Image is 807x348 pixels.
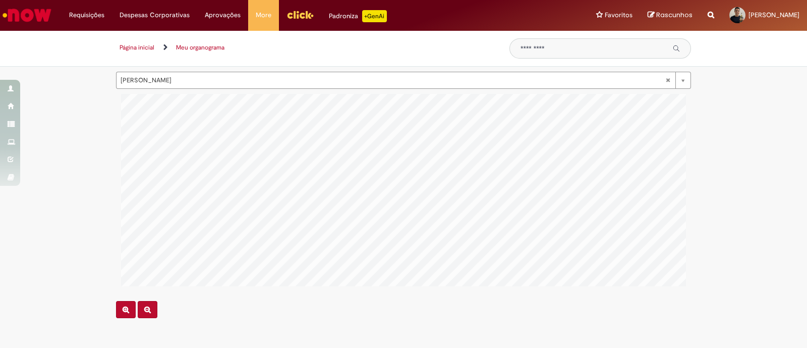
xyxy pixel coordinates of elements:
span: Requisições [69,10,104,20]
p: +GenAi [362,10,387,22]
span: Favoritos [605,10,632,20]
a: Rascunhos [648,11,693,20]
a: Meu organograma [176,43,224,52]
span: Rascunhos [656,10,693,20]
a: [PERSON_NAME]Limpar campo user [116,72,691,89]
abbr: Limpar campo user [660,72,675,88]
button: Reduzir [138,301,157,318]
img: ServiceNow [1,5,53,25]
a: Página inicial [120,43,154,52]
span: More [256,10,271,20]
div: Padroniza [329,10,387,22]
span: Despesas Corporativas [120,10,190,20]
span: [PERSON_NAME] [748,11,799,19]
ul: Trilhas de página [116,38,494,57]
span: [PERSON_NAME] [121,72,665,88]
img: click_logo_yellow_360x200.png [286,7,314,22]
span: Aprovações [205,10,241,20]
button: Ampliar [116,301,136,318]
